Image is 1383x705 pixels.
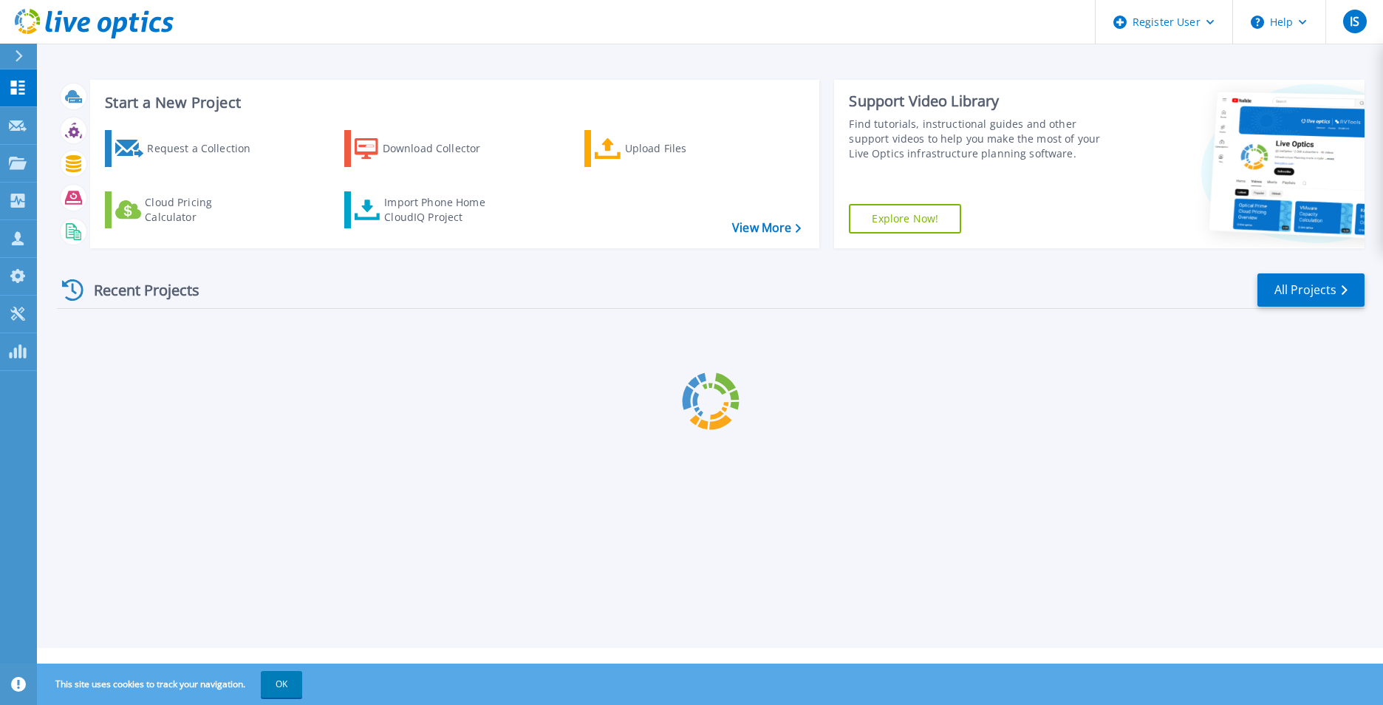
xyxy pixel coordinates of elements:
[344,130,509,167] a: Download Collector
[625,134,743,163] div: Upload Files
[1350,16,1359,27] span: IS
[849,92,1119,111] div: Support Video Library
[147,134,265,163] div: Request a Collection
[145,195,263,225] div: Cloud Pricing Calculator
[849,117,1119,161] div: Find tutorials, instructional guides and other support videos to help you make the most of your L...
[57,272,219,308] div: Recent Projects
[1257,273,1365,307] a: All Projects
[849,204,961,234] a: Explore Now!
[105,191,270,228] a: Cloud Pricing Calculator
[41,671,302,698] span: This site uses cookies to track your navigation.
[105,130,270,167] a: Request a Collection
[105,95,801,111] h3: Start a New Project
[584,130,749,167] a: Upload Files
[383,134,501,163] div: Download Collector
[261,671,302,698] button: OK
[384,195,499,225] div: Import Phone Home CloudIQ Project
[732,221,801,235] a: View More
